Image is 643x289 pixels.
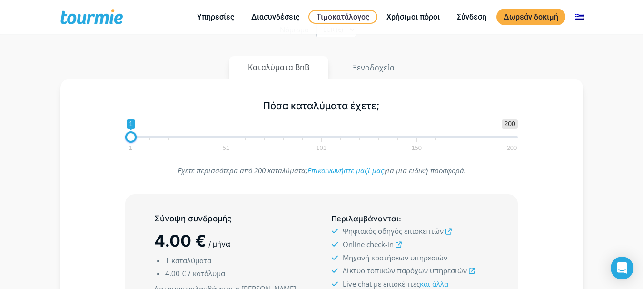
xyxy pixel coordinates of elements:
h5: : [331,213,488,225]
a: Διασυνδέσεις [244,11,307,23]
a: Δωρεάν δοκιμή [496,9,565,25]
a: Σύνδεση [450,11,494,23]
span: 1 [165,256,169,265]
span: Ψηφιακός οδηγός επισκεπτών [343,226,444,236]
button: Ξενοδοχεία [333,56,414,79]
a: Αλλαγή σε [568,11,591,23]
span: 4.00 € [154,231,206,250]
h5: Σύνοψη συνδρομής [154,213,311,225]
span: / μήνα [208,239,230,249]
span: 51 [221,146,231,150]
span: Live chat με επισκέπτες [343,279,448,289]
button: Καταλύματα BnB [229,56,328,79]
h5: Πόσα καταλύματα έχετε; [125,100,518,112]
span: Μηχανή κρατήσεων υπηρεσιών [343,253,447,262]
p: Έχετε περισσότερα από 200 καταλύματα; για μια ειδική προσφορά. [125,164,518,177]
a: Τιμοκατάλογος [308,10,377,24]
span: 4.00 € [165,269,186,278]
span: / κατάλυμα [188,269,225,278]
a: Υπηρεσίες [190,11,241,23]
span: καταλύματα [171,256,211,265]
span: 150 [410,146,423,150]
a: και άλλα [420,279,448,289]
span: 200 [505,146,519,150]
a: Επικοινωνήστε μαζί μας [307,166,384,175]
div: Open Intercom Messenger [611,257,633,279]
span: 1 [127,119,135,129]
span: Δίκτυο τοπικών παρόχων υπηρεσιών [343,266,467,275]
span: 200 [502,119,517,129]
span: Περιλαμβάνονται [331,214,399,223]
span: 1 [128,146,134,150]
span: 101 [315,146,328,150]
a: Χρήσιμοι πόροι [379,11,447,23]
span: Online check-in [343,239,394,249]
